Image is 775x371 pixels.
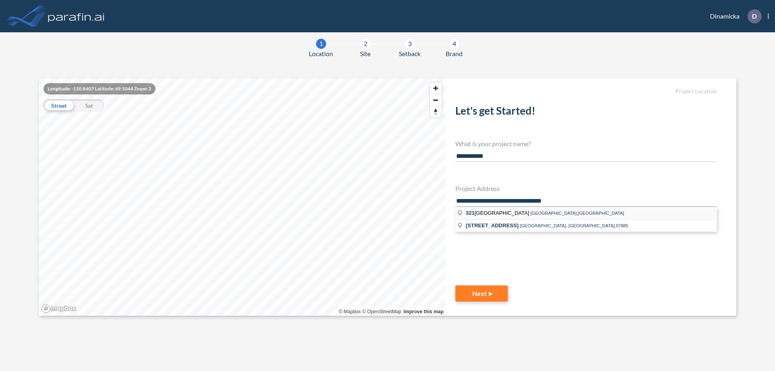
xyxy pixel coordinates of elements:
span: Site [360,49,371,59]
div: Dinamicka [698,9,769,23]
h2: Let's get Started! [455,105,717,120]
div: 1 [316,39,326,49]
button: Zoom in [430,82,442,94]
span: Setback [399,49,421,59]
div: 2 [360,39,371,49]
h5: Project Location [455,88,717,95]
a: Mapbox homepage [41,304,77,313]
div: 4 [449,39,459,49]
canvas: Map [39,78,446,316]
img: logo [46,8,106,24]
span: Brand [446,49,463,59]
h4: Project Address [455,184,717,192]
a: Mapbox [339,309,361,314]
button: Next [455,285,508,302]
span: Location [309,49,333,59]
div: Longitude: -110.8407 Latitude: 49.1044 Zoom: 2 [44,83,155,94]
div: Sat [74,99,104,111]
button: Reset bearing to north [430,106,442,117]
div: Street [44,99,74,111]
span: [GEOGRAPHIC_DATA], [GEOGRAPHIC_DATA],07885 [520,223,628,228]
h4: What is your project name? [455,140,717,147]
a: OpenStreetMap [362,309,401,314]
span: [STREET_ADDRESS] [466,222,519,228]
span: [GEOGRAPHIC_DATA],[GEOGRAPHIC_DATA] [530,211,624,216]
span: [GEOGRAPHIC_DATA] [466,210,530,216]
p: D [752,13,757,20]
div: 3 [405,39,415,49]
button: Zoom out [430,94,442,106]
span: 321 [466,210,475,216]
a: Improve this map [404,309,444,314]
